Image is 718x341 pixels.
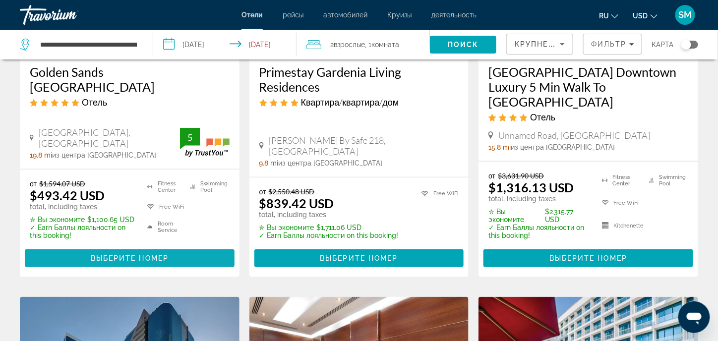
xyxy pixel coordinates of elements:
span: ✮ Вы экономите [259,224,314,231]
button: Toggle map [674,40,698,49]
a: Отели [241,11,263,19]
span: Квартира/квартира/дом [301,97,399,108]
img: TrustYou guest rating badge [180,128,230,157]
a: деятельность [431,11,477,19]
a: Primestay Gardenia Living Residences [259,64,459,94]
span: ✮ Вы экономите [488,208,542,224]
ins: $839.42 USD [259,196,334,211]
div: 4 star Apartment [259,97,459,108]
a: Выберите номер [254,251,464,262]
span: Комната [371,41,399,49]
span: Unnamed Road, [GEOGRAPHIC_DATA] [498,130,650,141]
mat-select: Sort by [515,38,565,50]
p: total, including taxes [488,195,590,203]
span: Фильтр [591,40,627,48]
li: Free WiFi [417,187,459,200]
li: Swimming Pool [644,171,688,189]
li: Free WiFi [142,199,185,214]
span: Выберите номер [91,254,169,262]
li: Kitchenette [597,217,644,234]
span: из центра [GEOGRAPHIC_DATA] [52,151,156,159]
p: total, including taxes [30,203,135,211]
span: Взрослые [334,41,365,49]
span: карта [652,38,674,52]
p: ✓ Earn Баллы лояльности on this booking! [488,224,590,239]
iframe: Кнопка запуска окна обмена сообщениями [678,301,710,333]
li: Fitness Center [142,179,185,194]
ins: $1,316.13 USD [488,180,574,195]
div: 5 [180,131,200,143]
button: Filters [583,34,642,55]
button: Change currency [633,8,658,23]
button: Выберите номер [25,249,235,267]
a: Travorium [20,2,119,28]
a: Круизы [387,11,412,19]
span: [PERSON_NAME] By Safe 218, [GEOGRAPHIC_DATA] [269,135,459,157]
button: User Menu [672,4,698,25]
span: , 1 [365,38,399,52]
span: 19.8 mi [30,151,52,159]
span: USD [633,12,648,20]
span: ru [599,12,609,20]
li: Swimming Pool [185,179,230,194]
a: Golden Sands [GEOGRAPHIC_DATA] [30,64,230,94]
span: ✮ Вы экономите [30,216,85,224]
ins: $493.42 USD [30,188,105,203]
button: Change language [599,8,618,23]
li: Fitness Center [597,171,644,189]
p: ✓ Earn Баллы лояльности on this booking! [259,231,399,239]
input: Search hotel destination [39,37,138,52]
del: $2,550.48 USD [269,187,315,196]
span: Отель [530,112,555,122]
span: Выберите номер [549,254,627,262]
del: $3,631.90 USD [498,171,544,180]
p: $2,315.77 USD [488,208,590,224]
button: Выберите номер [483,249,693,267]
span: SM [679,10,692,20]
p: total, including taxes [259,211,399,219]
a: Выберите номер [483,251,693,262]
div: 4 star Hotel [488,112,688,122]
a: автомобилей [323,11,367,19]
span: из центра [GEOGRAPHIC_DATA] [511,143,615,151]
span: от [30,179,37,188]
a: [GEOGRAPHIC_DATA] Downtown Luxury 5 Min Walk To [GEOGRAPHIC_DATA] [488,64,688,109]
span: 9.8 mi [259,159,279,167]
span: Крупнейшие сбережения [515,40,635,48]
button: Выберите номер [254,249,464,267]
li: Room Service [142,220,185,234]
span: Выберите номер [320,254,398,262]
a: Выберите номер [25,251,235,262]
p: ✓ Earn Баллы лояльности on this booking! [30,224,135,239]
span: 15.8 mi [488,143,511,151]
a: рейсы [283,11,303,19]
span: из центра [GEOGRAPHIC_DATA] [279,159,383,167]
button: Select check in and out date [153,30,297,59]
p: $1,711.06 USD [259,224,399,231]
del: $1,594.07 USD [39,179,85,188]
span: [GEOGRAPHIC_DATA], [GEOGRAPHIC_DATA] [39,127,180,149]
button: Search [430,36,496,54]
span: Поиск [448,41,479,49]
p: $1,100.65 USD [30,216,135,224]
li: Free WiFi [597,194,644,212]
span: 2 [330,38,365,52]
span: от [259,187,266,196]
span: Отель [82,97,107,108]
button: Travelers: 2 adults, 0 children [297,30,430,59]
div: 5 star Hotel [30,97,230,108]
span: от [488,171,495,180]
